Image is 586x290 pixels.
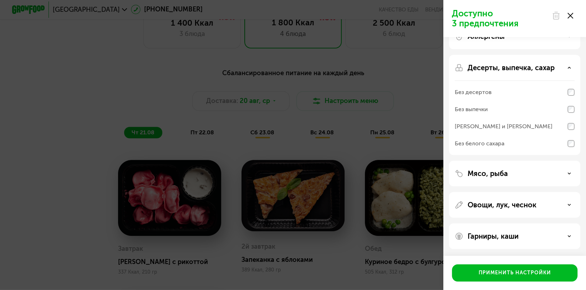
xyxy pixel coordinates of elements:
[455,122,552,131] div: [PERSON_NAME] и [PERSON_NAME]
[468,201,536,209] p: Овощи, лук, чеснок
[455,139,504,148] div: Без белого сахара
[455,105,488,114] div: Без выпечки
[455,88,491,97] div: Без десертов
[468,232,519,240] p: Гарниры, каши
[468,169,508,178] p: Мясо, рыба
[452,9,547,29] p: Доступно 3 предпочтения
[452,264,577,281] button: Применить настройки
[479,269,551,276] div: Применить настройки
[468,63,555,72] p: Десерты, выпечка, сахар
